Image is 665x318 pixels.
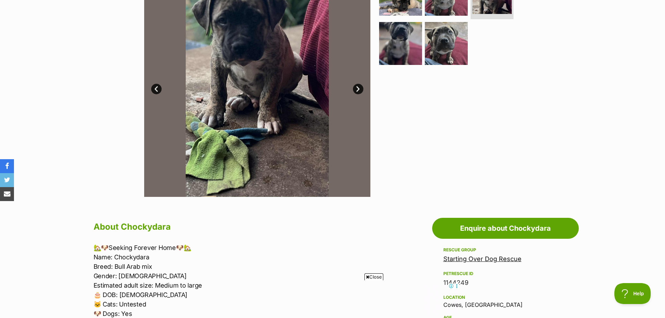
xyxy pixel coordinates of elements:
[443,278,568,288] div: 1144249
[379,22,422,65] img: Photo of Chockydara
[353,84,363,94] a: Next
[432,218,579,239] a: Enquire about Chockydara
[443,255,522,262] a: Starting Over Dog Rescue
[443,295,568,300] div: Location
[364,273,383,280] span: Close
[443,271,568,276] div: PetRescue ID
[206,283,460,315] iframe: Advertisement
[151,84,162,94] a: Prev
[425,22,468,65] img: Photo of Chockydara
[443,247,568,253] div: Rescue group
[443,293,568,308] div: Cowes, [GEOGRAPHIC_DATA]
[614,283,651,304] iframe: Help Scout Beacon - Open
[94,219,382,235] h2: About Chockydara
